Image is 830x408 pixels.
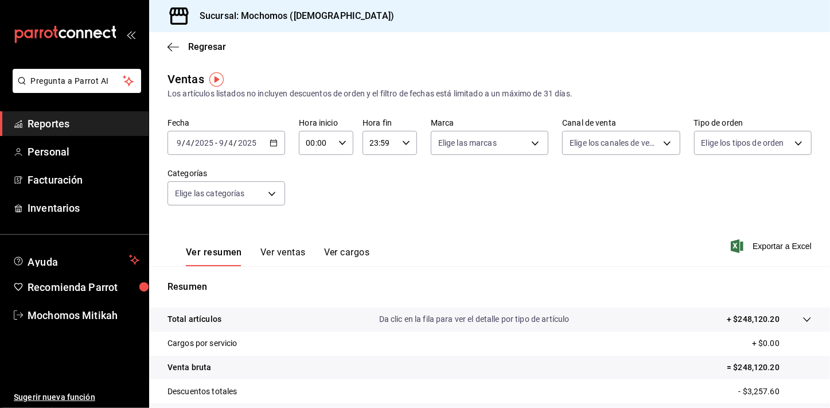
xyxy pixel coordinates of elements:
[237,138,257,147] input: ----
[167,280,812,294] p: Resumen
[209,72,224,87] img: Tooltip marker
[28,172,139,188] span: Facturación
[190,9,394,23] h3: Sucursal: Mochomos ([DEMOGRAPHIC_DATA])
[175,188,245,199] span: Elige las categorías
[167,386,237,398] p: Descuentos totales
[167,119,285,127] label: Fecha
[739,386,812,398] p: - $3,257.60
[570,137,658,149] span: Elige los canales de venta
[167,313,221,325] p: Total artículos
[167,337,237,349] p: Cargos por servicio
[167,88,812,100] div: Los artículos listados no incluyen descuentos de orden y el filtro de fechas está limitado a un m...
[28,200,139,216] span: Inventarios
[194,138,214,147] input: ----
[752,337,812,349] p: + $0.00
[186,247,242,266] button: Ver resumen
[228,138,234,147] input: --
[28,279,139,295] span: Recomienda Parrot
[28,144,139,160] span: Personal
[727,362,812,374] p: = $248,120.20
[186,247,369,266] div: navigation tabs
[733,239,812,253] button: Exportar a Excel
[167,362,211,374] p: Venta bruta
[215,138,217,147] span: -
[234,138,237,147] span: /
[8,83,141,95] a: Pregunta a Parrot AI
[31,75,123,87] span: Pregunta a Parrot AI
[702,137,784,149] span: Elige los tipos de orden
[219,138,224,147] input: --
[188,41,226,52] span: Regresar
[299,119,353,127] label: Hora inicio
[363,119,417,127] label: Hora fin
[167,41,226,52] button: Regresar
[694,119,812,127] label: Tipo de orden
[224,138,228,147] span: /
[167,170,285,178] label: Categorías
[727,313,780,325] p: + $248,120.20
[14,391,139,403] span: Sugerir nueva función
[562,119,680,127] label: Canal de venta
[28,253,124,267] span: Ayuda
[167,71,204,88] div: Ventas
[28,116,139,131] span: Reportes
[260,247,306,266] button: Ver ventas
[185,138,191,147] input: --
[126,30,135,39] button: open_drawer_menu
[13,69,141,93] button: Pregunta a Parrot AI
[176,138,182,147] input: --
[431,119,548,127] label: Marca
[379,313,570,325] p: Da clic en la fila para ver el detalle por tipo de artículo
[28,308,139,323] span: Mochomos Mitikah
[182,138,185,147] span: /
[438,137,497,149] span: Elige las marcas
[324,247,370,266] button: Ver cargos
[191,138,194,147] span: /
